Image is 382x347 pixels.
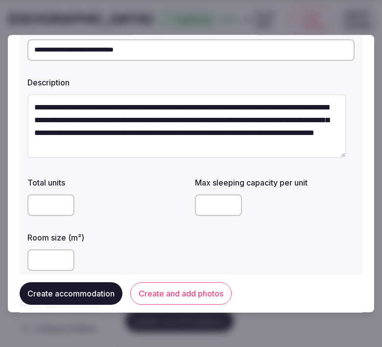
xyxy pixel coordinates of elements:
label: Description [27,79,355,86]
button: Create and add photos [130,282,232,304]
label: Max sleeping capacity per unit [195,179,355,187]
label: Total units [27,179,187,187]
button: Create accommodation [20,282,122,304]
label: Room size (m²) [27,234,187,241]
